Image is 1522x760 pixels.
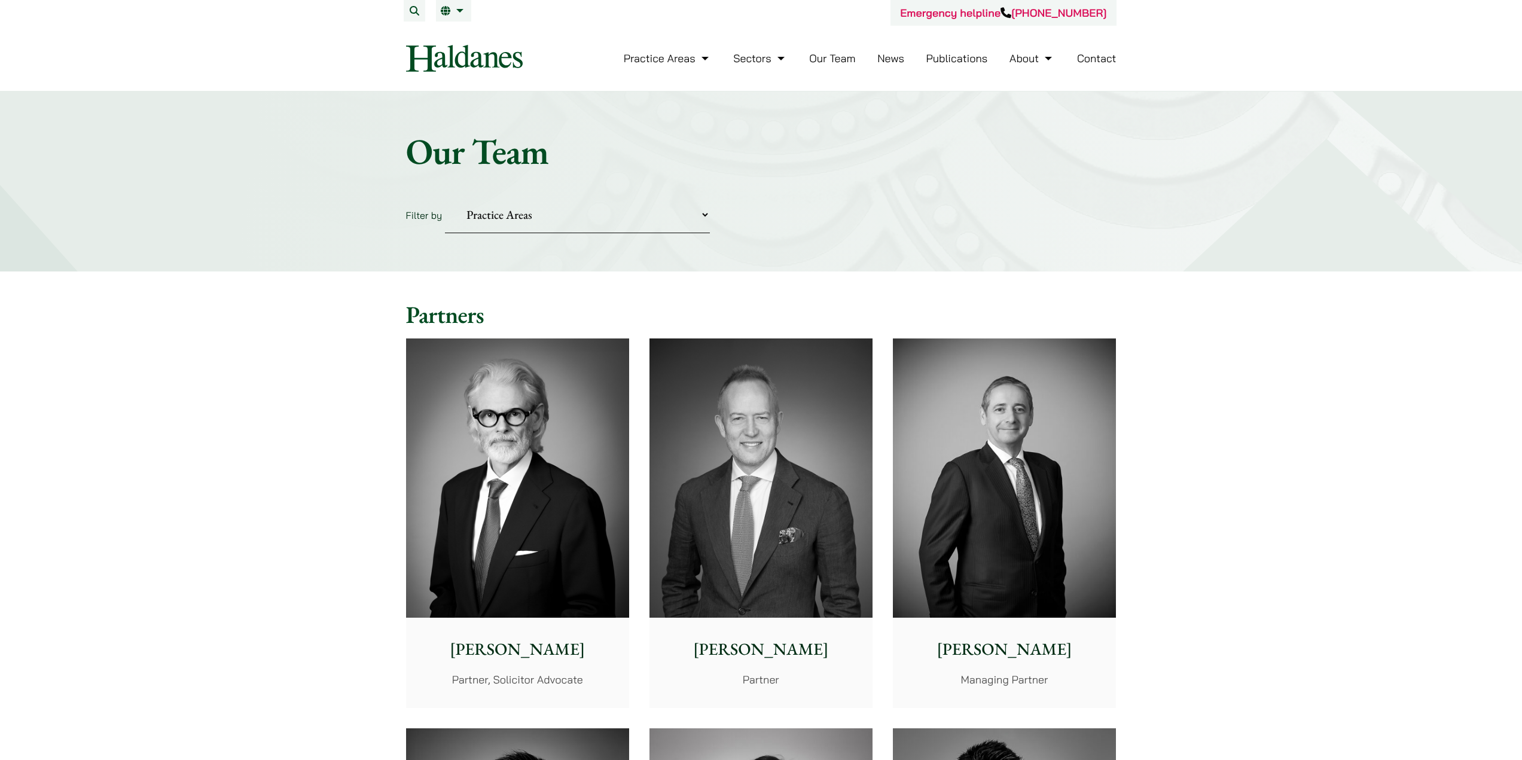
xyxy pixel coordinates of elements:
a: About [1009,51,1055,65]
a: Sectors [733,51,787,65]
a: Practice Areas [624,51,712,65]
a: News [877,51,904,65]
p: Partner [659,672,863,688]
p: Managing Partner [902,672,1106,688]
p: [PERSON_NAME] [659,637,863,662]
h1: Our Team [406,130,1117,173]
a: [PERSON_NAME] Managing Partner [893,338,1116,708]
p: [PERSON_NAME] [902,637,1106,662]
a: Emergency helpline[PHONE_NUMBER] [900,6,1106,20]
p: [PERSON_NAME] [416,637,620,662]
p: Partner, Solicitor Advocate [416,672,620,688]
a: EN [441,6,466,16]
h2: Partners [406,300,1117,329]
a: [PERSON_NAME] Partner [649,338,873,708]
label: Filter by [406,209,443,221]
a: [PERSON_NAME] Partner, Solicitor Advocate [406,338,629,708]
a: Publications [926,51,988,65]
img: Logo of Haldanes [406,45,523,72]
a: Our Team [809,51,855,65]
a: Contact [1077,51,1117,65]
